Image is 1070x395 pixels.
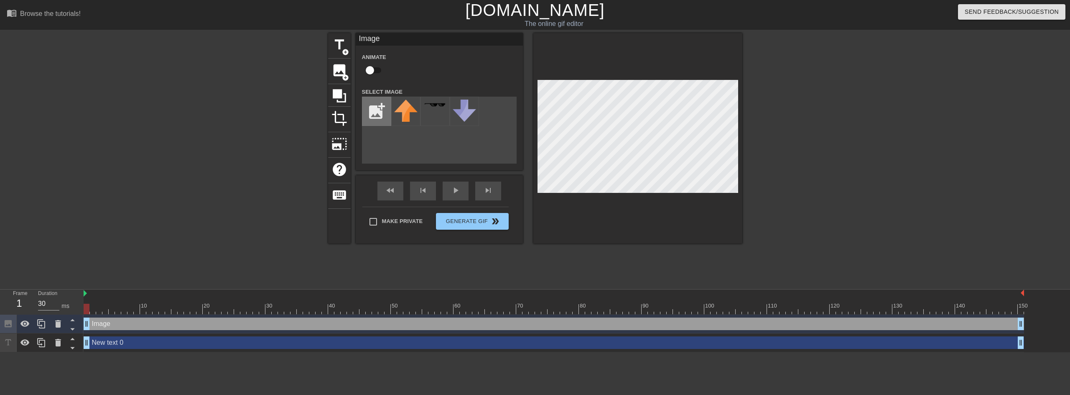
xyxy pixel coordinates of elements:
[7,290,32,314] div: Frame
[439,216,505,226] span: Generate Gif
[1019,302,1029,310] div: 150
[361,19,747,29] div: The online gif editor
[331,136,347,152] span: photo_size_select_large
[517,302,525,310] div: 70
[436,213,508,230] button: Generate Gif
[20,10,81,17] div: Browse the tutorials!
[705,302,716,310] div: 100
[465,1,604,19] a: [DOMAIN_NAME]
[331,110,347,126] span: crop
[490,216,500,226] span: double_arrow
[7,8,81,21] a: Browse the tutorials!
[418,185,428,195] span: skip_previous
[61,302,69,310] div: ms
[362,53,386,62] label: Animate
[392,302,399,310] div: 50
[331,187,347,203] span: keyboard
[342,74,349,81] span: add_circle
[362,88,403,96] label: Select Image
[423,103,447,107] img: deal-with-it.png
[331,62,347,78] span: image
[329,302,336,310] div: 40
[331,162,347,177] span: help
[1016,339,1025,347] span: drag_handle
[965,7,1059,17] span: Send Feedback/Suggestion
[642,302,650,310] div: 90
[342,49,349,56] span: add_circle
[831,302,841,310] div: 120
[82,320,91,328] span: drag_handle
[1021,290,1024,296] img: bound-end.png
[141,302,148,310] div: 10
[394,100,418,122] img: upvote.png
[454,302,462,310] div: 60
[451,185,461,195] span: play_arrow
[956,302,966,310] div: 140
[958,4,1065,20] button: Send Feedback/Suggestion
[266,302,274,310] div: 30
[893,302,904,310] div: 130
[7,8,17,18] span: menu_book
[82,339,91,347] span: drag_handle
[768,302,778,310] div: 110
[382,217,423,226] span: Make Private
[483,185,493,195] span: skip_next
[13,296,25,311] div: 1
[331,37,347,53] span: title
[385,185,395,195] span: fast_rewind
[38,291,57,296] label: Duration
[453,100,476,122] img: downvote.png
[356,33,523,46] div: Image
[1016,320,1025,328] span: drag_handle
[580,302,587,310] div: 80
[204,302,211,310] div: 20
